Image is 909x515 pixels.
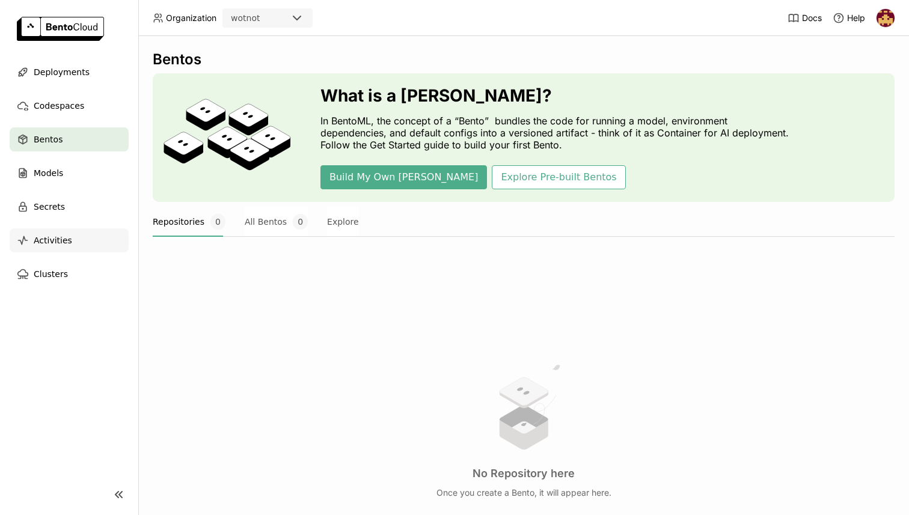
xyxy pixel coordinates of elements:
[210,214,225,230] span: 0
[34,132,63,147] span: Bentos
[473,467,575,480] h3: No Repository here
[17,17,104,41] img: logo
[34,233,72,248] span: Activities
[10,60,129,84] a: Deployments
[847,13,865,23] span: Help
[877,9,895,27] img: Nikunj vadodariya
[166,13,216,23] span: Organization
[10,195,129,219] a: Secrets
[153,50,895,69] div: Bentos
[479,362,569,453] img: no results
[162,98,292,177] img: cover onboarding
[293,214,308,230] span: 0
[10,161,129,185] a: Models
[833,12,865,24] div: Help
[436,487,611,498] p: Once you create a Bento, it will appear here.
[231,12,260,24] div: wotnot
[245,207,308,237] button: All Bentos
[320,86,795,105] h3: What is a [PERSON_NAME]?
[10,228,129,252] a: Activities
[320,115,795,151] p: In BentoML, the concept of a “Bento” bundles the code for running a model, environment dependenci...
[10,127,129,151] a: Bentos
[34,99,84,113] span: Codespaces
[34,166,63,180] span: Models
[261,13,262,25] input: Selected wotnot.
[34,200,65,214] span: Secrets
[34,267,68,281] span: Clusters
[10,262,129,286] a: Clusters
[802,13,822,23] span: Docs
[320,165,487,189] button: Build My Own [PERSON_NAME]
[788,12,822,24] a: Docs
[10,94,129,118] a: Codespaces
[327,207,359,237] button: Explore
[34,65,90,79] span: Deployments
[492,165,625,189] button: Explore Pre-built Bentos
[153,207,225,237] button: Repositories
